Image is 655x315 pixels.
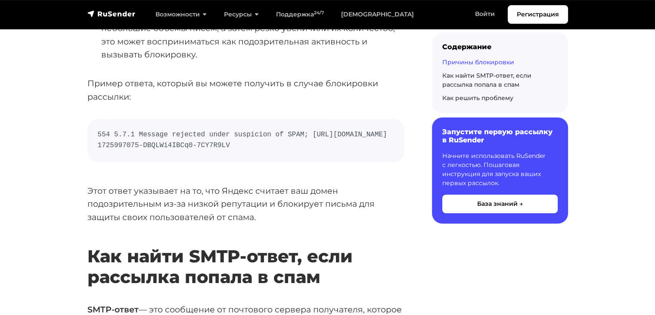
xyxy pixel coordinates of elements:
p: Пример ответа, который вы можете получить в случае блокировки рассылки: [87,77,404,103]
code: 554 5.7.1 Message rejected under suspicion of SPAM; [URL][DOMAIN_NAME] 1725997075-DBQLWi4IBCq0-7C... [98,129,394,151]
p: Этот ответ указывает на то, что Яндекс считает ваш домен подозрительным из-за низкой репутации и ... [87,184,404,224]
div: Содержание [442,43,558,51]
h6: Запустите первую рассылку в RuSender [442,128,558,144]
li: Если раньше вы отправляли небольшие объемы писем, а затем резко увеличили их количество, это може... [101,8,404,61]
a: Как найти SMTP-ответ, если рассылка попала в спам [442,72,531,88]
a: [DEMOGRAPHIC_DATA] [332,6,422,23]
p: Начните использовать RuSender с легкостью. Пошаговая инструкция для запуска ваших первых рассылок. [442,151,558,188]
strong: SMTP-ответ [87,304,139,315]
a: Войти [466,5,503,23]
a: Возможности [147,6,215,23]
a: Ресурсы [215,6,267,23]
a: Запустите первую рассылку в RuSender Начните использовать RuSender с легкостью. Пошаговая инструк... [432,117,568,223]
sup: 24/7 [314,10,324,16]
h2: Как найти SMTP-ответ, если рассылка попала в спам [87,220,404,287]
a: Причины блокировки [442,58,514,66]
a: Регистрация [508,5,568,24]
a: Поддержка24/7 [267,6,332,23]
img: RuSender [87,9,136,18]
button: База знаний → [442,195,558,213]
a: Как решить проблему [442,94,513,102]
